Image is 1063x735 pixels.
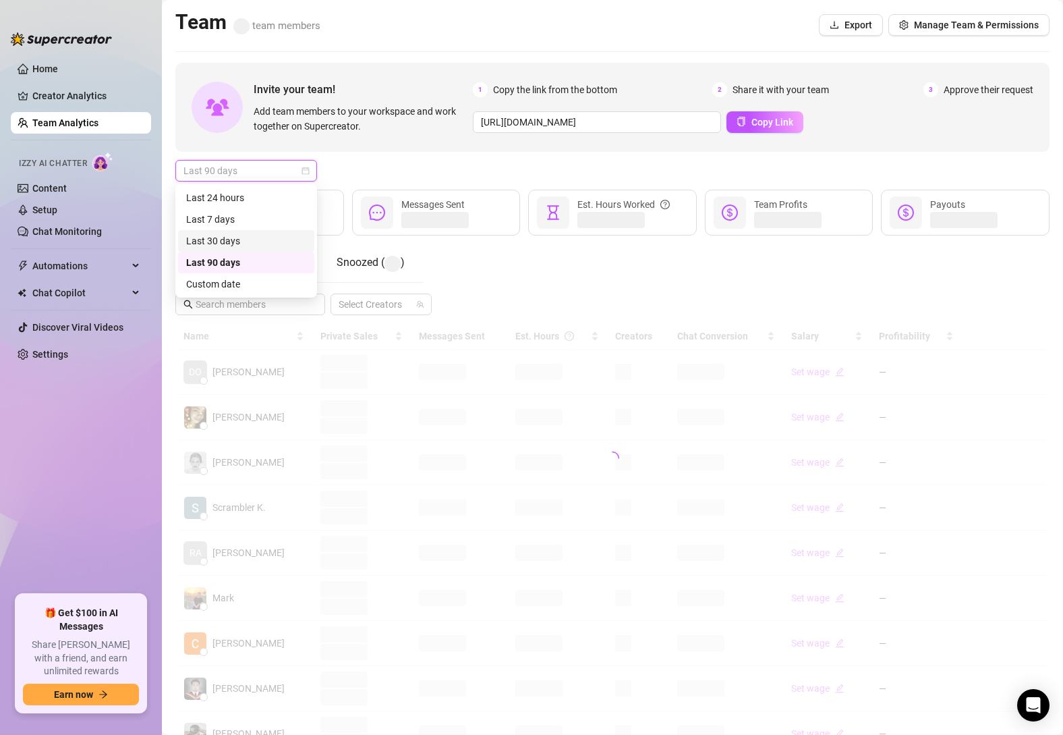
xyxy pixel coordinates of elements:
div: Custom date [178,273,314,295]
span: setting [899,20,909,30]
a: Chat Monitoring [32,226,102,237]
a: Home [32,63,58,74]
div: Last 30 days [178,230,314,252]
span: Chat Copilot [32,282,128,304]
span: Export [844,20,872,30]
img: logo-BBDzfeDw.svg [11,32,112,46]
span: Automations [32,255,128,277]
span: 1 [473,82,488,97]
button: Copy Link [726,111,803,133]
span: download [830,20,839,30]
span: Share [PERSON_NAME] with a friend, and earn unlimited rewards [23,638,139,678]
span: Copy the link from the bottom [493,82,617,97]
input: Search members [196,297,306,312]
div: Last 90 days [186,255,306,270]
button: Manage Team & Permissions [888,14,1050,36]
span: Payouts [930,199,965,210]
span: copy [737,117,746,126]
span: Messages Sent [401,199,465,210]
span: Snoozed ( ) [337,256,405,269]
div: Last 7 days [178,209,314,230]
span: 2 [712,82,727,97]
span: loading [604,450,621,466]
span: Share it with your team [732,82,829,97]
span: 🎁 Get $100 in AI Messages [23,607,139,633]
a: Content [32,183,67,194]
button: Export [819,14,883,36]
a: Team Analytics [32,117,98,128]
span: search [183,300,193,309]
span: Team Profits [754,199,807,210]
div: Est. Hours Worked [577,197,670,212]
span: calendar [301,167,310,175]
button: Earn nowarrow-right [23,684,139,705]
a: Settings [32,349,68,360]
span: dollar-circle [898,205,914,221]
span: dollar-circle [722,205,738,221]
span: 3 [923,82,938,97]
span: Izzy AI Chatter [19,157,87,170]
span: team [416,300,424,308]
span: message [369,205,385,221]
div: Custom date [186,277,306,292]
div: Last 24 hours [178,187,314,209]
span: arrow-right [98,690,108,699]
span: Last 90 days [183,161,309,181]
span: Earn now [54,689,93,700]
a: Discover Viral Videos [32,322,123,333]
div: Last 90 days [178,252,314,273]
div: Last 30 days [186,234,306,248]
h2: Team [175,9,320,35]
div: Open Intercom Messenger [1017,689,1050,722]
span: hourglass [545,205,561,221]
img: AI Chatter [92,152,113,171]
span: Copy Link [751,117,793,128]
div: Last 7 days [186,212,306,227]
span: thunderbolt [18,261,28,271]
span: Approve their request [944,82,1033,97]
span: Add team members to your workspace and work together on Supercreator. [254,104,467,134]
a: Creator Analytics [32,85,140,107]
a: Setup [32,205,57,215]
div: Last 24 hours [186,190,306,205]
span: question-circle [660,197,670,212]
span: Invite your team! [254,81,473,98]
span: team members [233,20,320,32]
img: Chat Copilot [18,288,26,298]
span: Manage Team & Permissions [914,20,1039,30]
